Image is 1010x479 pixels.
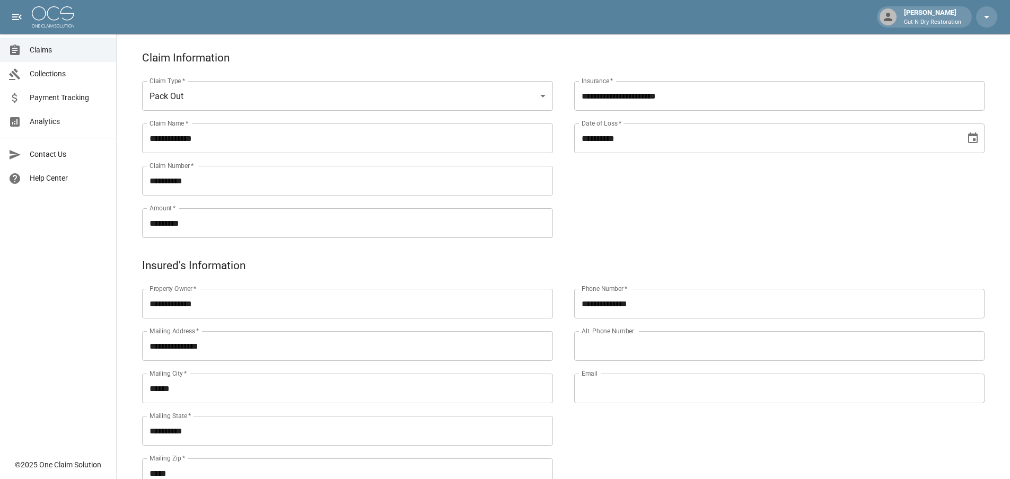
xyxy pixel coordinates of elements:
[582,76,613,85] label: Insurance
[30,92,108,103] span: Payment Tracking
[32,6,74,28] img: ocs-logo-white-transparent.png
[582,326,634,335] label: Alt. Phone Number
[150,411,191,420] label: Mailing State
[6,6,28,28] button: open drawer
[30,116,108,127] span: Analytics
[900,7,965,26] div: [PERSON_NAME]
[150,454,186,463] label: Mailing Zip
[30,45,108,56] span: Claims
[962,128,983,149] button: Choose date, selected date is Aug 20, 2025
[150,119,188,128] label: Claim Name
[30,149,108,160] span: Contact Us
[15,459,101,470] div: © 2025 One Claim Solution
[150,326,199,335] label: Mailing Address
[30,173,108,184] span: Help Center
[582,284,627,293] label: Phone Number
[150,161,194,170] label: Claim Number
[904,18,961,27] p: Cut N Dry Restoration
[150,76,185,85] label: Claim Type
[150,369,187,378] label: Mailing City
[582,369,598,378] label: Email
[150,284,197,293] label: Property Owner
[142,81,553,111] div: Pack Out
[582,119,621,128] label: Date of Loss
[150,203,176,212] label: Amount
[30,68,108,79] span: Collections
